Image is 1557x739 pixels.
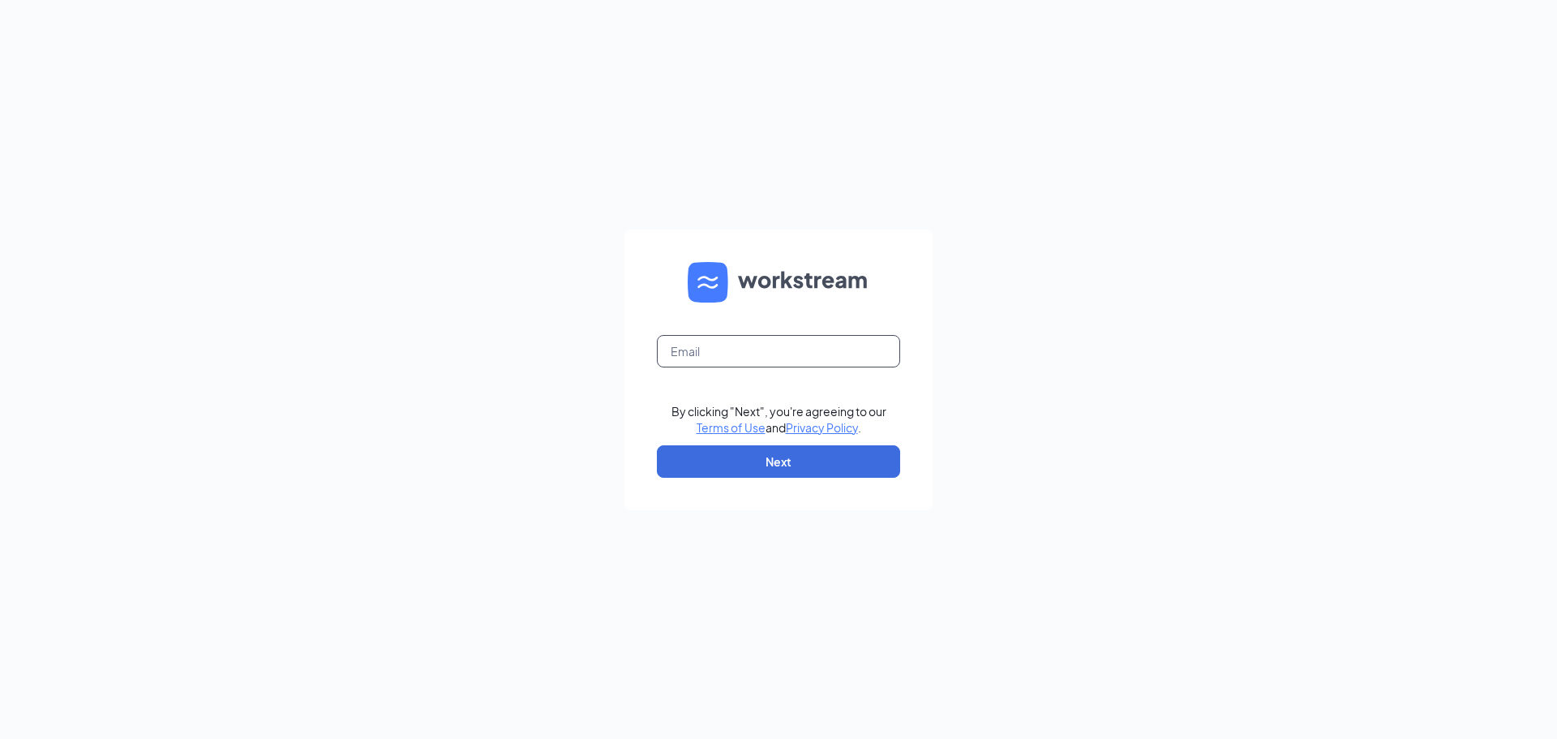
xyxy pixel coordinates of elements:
[697,420,766,435] a: Terms of Use
[688,262,869,303] img: WS logo and Workstream text
[786,420,858,435] a: Privacy Policy
[657,335,900,367] input: Email
[671,403,886,436] div: By clicking "Next", you're agreeing to our and .
[657,445,900,478] button: Next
